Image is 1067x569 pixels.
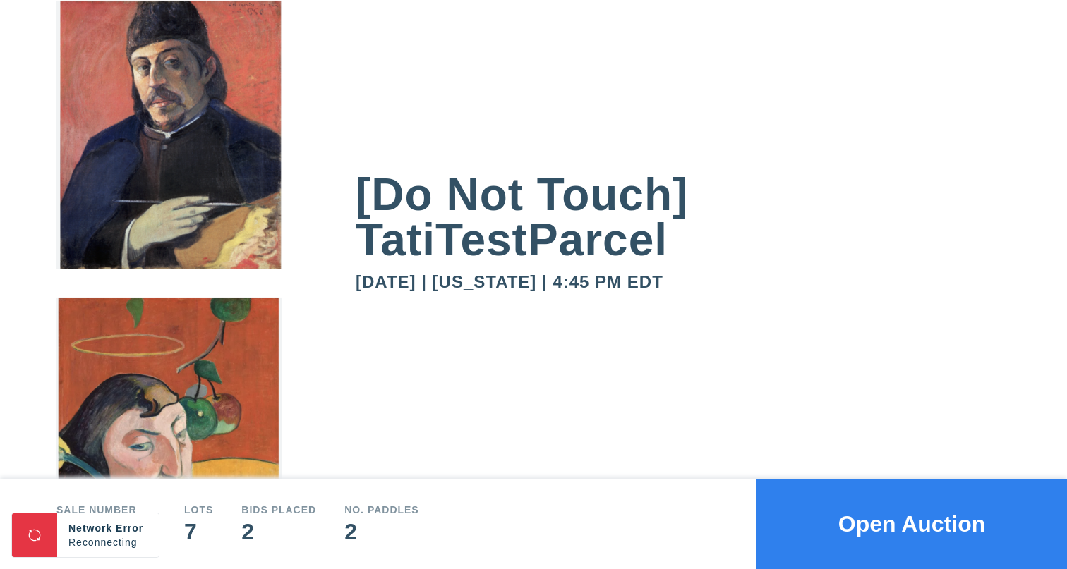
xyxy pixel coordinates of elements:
[356,274,1011,290] div: [DATE] | [US_STATE] | 4:45 PM EDT
[241,505,316,515] div: Bids Placed
[356,172,1011,262] div: [Do Not Touch] TatiTestParcel
[344,520,419,543] div: 2
[56,169,282,496] img: small
[68,535,147,549] div: Reconnecting
[756,479,1067,569] button: Open Auction
[184,505,213,515] div: Lots
[68,521,147,535] div: Network Error
[344,505,419,515] div: No. Paddles
[241,520,316,543] div: 2
[184,520,213,543] div: 7
[56,505,156,515] div: Sale number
